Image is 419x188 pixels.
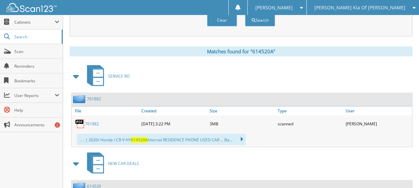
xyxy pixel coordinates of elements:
div: 3MB [208,117,276,130]
a: Type [276,106,344,115]
span: Cabinets [14,19,55,25]
a: Size [208,106,276,115]
span: Scan [14,49,59,54]
span: NEW CAR DEALS [108,161,139,166]
img: scan123-logo-white.svg [7,3,57,12]
button: Search [245,14,275,26]
img: PDF.png [75,119,85,129]
span: [PERSON_NAME] [255,6,292,10]
div: [DATE] 3:22 PM [140,117,208,130]
div: Matches found for "614520A" [70,46,412,56]
div: ... . | 2020/ Honda / CR-V HY Internal RESIDENCE PHONE USED CAR ... Ba... [77,134,246,145]
span: Announcements [14,122,59,128]
img: folder2.png [73,95,87,103]
a: 761882 [87,96,101,102]
div: scanned [276,117,344,130]
span: Reminders [14,63,59,69]
button: Clear [207,14,237,26]
span: [PERSON_NAME] Kia Of [PERSON_NAME] [314,6,405,10]
a: User [344,106,412,115]
a: SERVICE RO [83,63,130,89]
span: User Reports [14,93,55,98]
span: SERVICE RO [108,73,130,79]
a: File [72,106,140,115]
span: Bookmarks [14,78,59,84]
div: 2 [55,122,60,128]
a: Created [140,106,208,115]
a: 761882 [85,121,99,127]
div: [PERSON_NAME] [344,117,412,130]
span: Search [14,34,58,40]
span: 614520A [131,137,148,143]
span: Help [14,107,59,113]
a: NEW CAR DEALS [83,150,139,177]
